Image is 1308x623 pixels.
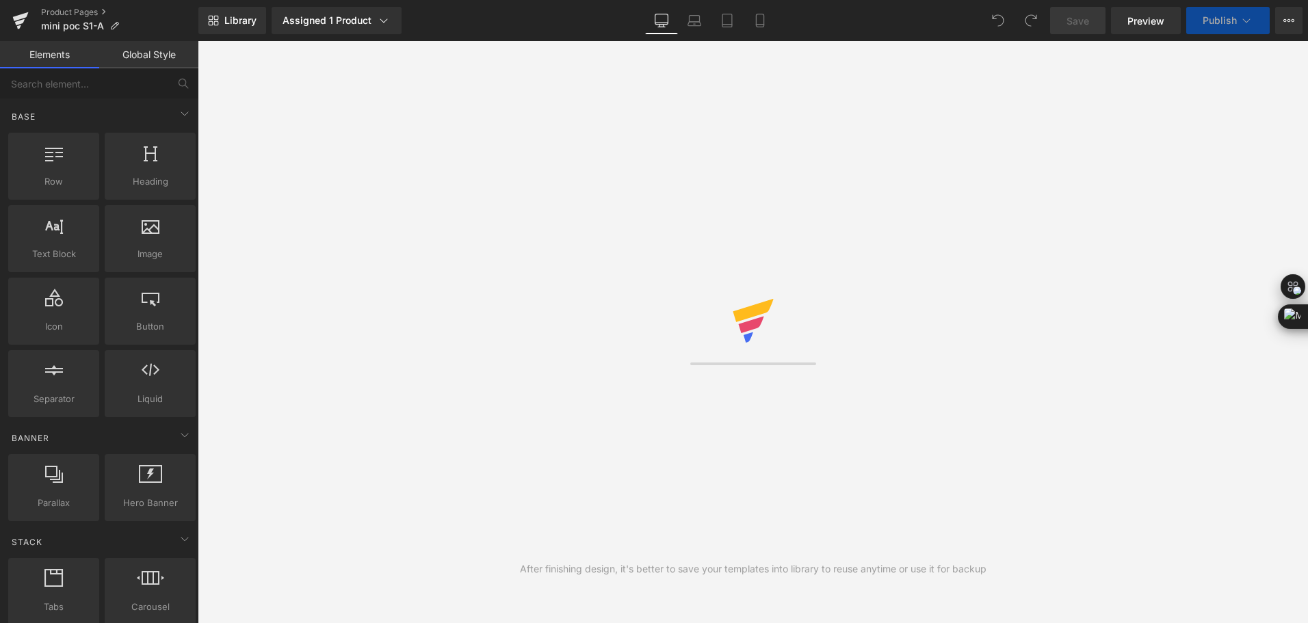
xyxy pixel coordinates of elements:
span: Base [10,110,37,123]
span: Image [109,247,192,261]
span: Icon [12,319,95,334]
a: Global Style [99,41,198,68]
a: Laptop [678,7,711,34]
span: Hero Banner [109,496,192,510]
div: Assigned 1 Product [283,14,391,27]
span: Library [224,14,257,27]
a: Preview [1111,7,1181,34]
button: Undo [984,7,1012,34]
a: New Library [198,7,266,34]
span: Heading [109,174,192,189]
a: Mobile [744,7,776,34]
a: Desktop [645,7,678,34]
span: Button [109,319,192,334]
button: Redo [1017,7,1045,34]
span: Text Block [12,247,95,261]
span: Preview [1127,14,1164,28]
span: Carousel [109,600,192,614]
span: Row [12,174,95,189]
span: Parallax [12,496,95,510]
span: Banner [10,432,51,445]
span: Save [1067,14,1089,28]
button: More [1275,7,1303,34]
button: Publish [1186,7,1270,34]
span: Publish [1203,15,1237,26]
span: Stack [10,535,44,548]
span: Separator [12,392,95,406]
span: mini poc S1-A [41,21,104,31]
span: Tabs [12,600,95,614]
div: After finishing design, it's better to save your templates into library to reuse anytime or use i... [520,561,986,576]
a: Product Pages [41,7,198,18]
a: Tablet [711,7,744,34]
span: Liquid [109,392,192,406]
